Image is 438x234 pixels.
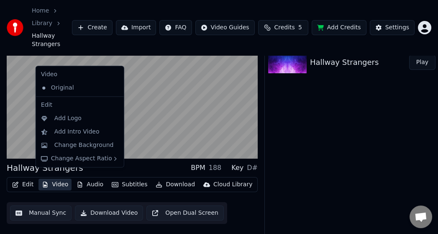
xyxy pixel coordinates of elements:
[10,206,72,221] button: Manual Sync
[75,206,143,221] button: Download Video
[231,163,243,173] div: Key
[32,32,72,49] span: Hallway Strangers
[310,57,379,68] div: Hallway Strangers
[38,179,72,190] button: Video
[7,19,23,36] img: youka
[409,55,435,70] button: Play
[54,128,100,136] div: Add Intro Video
[38,81,110,95] div: Original
[32,19,52,28] a: Library
[385,23,409,32] div: Settings
[213,180,252,189] div: Cloud Library
[298,23,302,32] span: 5
[258,20,308,35] button: Credits5
[54,141,114,149] div: Change Background
[38,98,122,112] div: Edit
[7,162,83,174] div: Hallway Strangers
[38,68,122,81] div: Video
[209,163,222,173] div: 188
[146,206,224,221] button: Open Dual Screen
[38,152,122,165] div: Change Aspect Ratio
[116,20,156,35] button: Import
[108,179,151,190] button: Subtitles
[32,7,72,49] nav: breadcrumb
[195,20,255,35] button: Video Guides
[312,20,366,35] button: Add Credits
[152,179,198,190] button: Download
[191,163,205,173] div: BPM
[159,20,192,35] button: FAQ
[410,206,432,228] div: Open chat
[247,163,258,173] div: D#
[54,114,82,123] div: Add Logo
[73,179,107,190] button: Audio
[274,23,295,32] span: Credits
[72,20,113,35] button: Create
[32,7,49,15] a: Home
[9,179,37,190] button: Edit
[370,20,415,35] button: Settings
